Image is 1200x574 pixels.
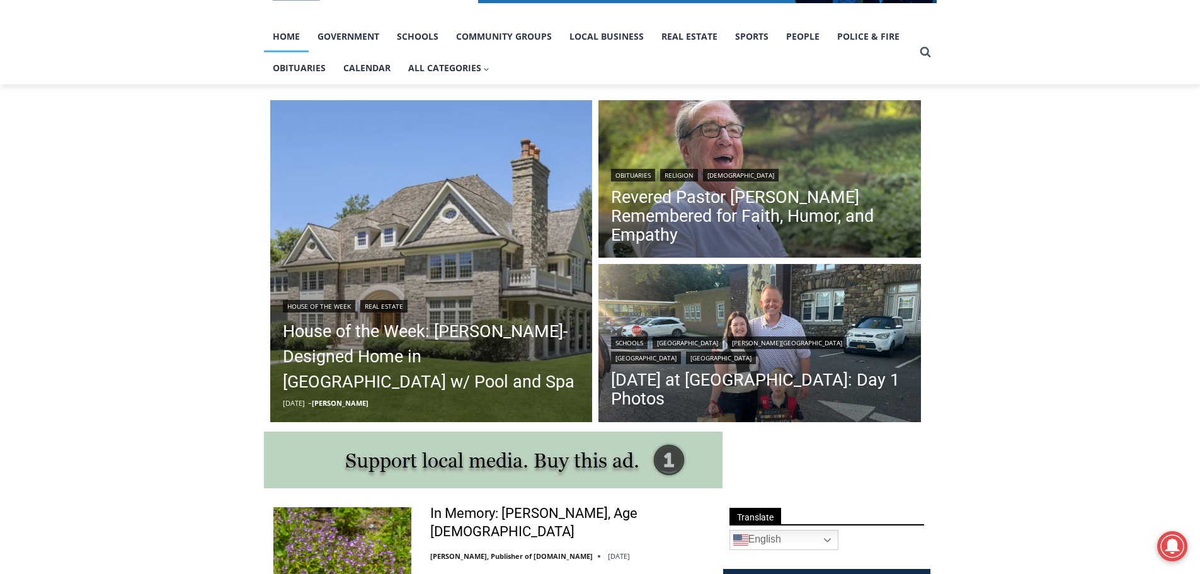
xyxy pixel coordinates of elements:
a: Real Estate [653,21,726,52]
a: People [777,21,828,52]
a: [DATE] at [GEOGRAPHIC_DATA]: Day 1 Photos [611,370,908,408]
div: "the precise, almost orchestrated movements of cutting and assembling sushi and [PERSON_NAME] mak... [130,79,185,151]
img: 28 Thunder Mountain Road, Greenwich [270,100,593,423]
a: Obituaries [264,52,334,84]
a: [PERSON_NAME][GEOGRAPHIC_DATA] [728,336,847,349]
a: Local Business [561,21,653,52]
a: In Memory: [PERSON_NAME], Age [DEMOGRAPHIC_DATA] [430,505,707,541]
a: Read More Revered Pastor Donald Poole Jr. Remembered for Faith, Humor, and Empathy [598,100,921,261]
img: Obituary - Donald Poole - 2 [598,100,921,261]
img: (PHOTO: Henry arrived for his first day of Kindergarten at Midland Elementary School. He likes cu... [598,264,921,425]
a: Obituaries [611,169,655,181]
a: [GEOGRAPHIC_DATA] [611,352,681,364]
a: Calendar [334,52,399,84]
a: Intern @ [DOMAIN_NAME] [303,122,610,157]
a: Religion [660,169,698,181]
div: | | | | [611,334,908,364]
a: [GEOGRAPHIC_DATA] [686,352,756,364]
a: Police & Fire [828,21,908,52]
div: | [283,297,580,313]
a: [PERSON_NAME], Publisher of [DOMAIN_NAME] [430,551,593,561]
a: Home [264,21,309,52]
a: Schools [611,336,648,349]
div: "[PERSON_NAME] and I covered the [DATE] Parade, which was a really eye opening experience as I ha... [318,1,595,122]
time: [DATE] [608,551,630,561]
a: Sports [726,21,777,52]
button: View Search Form [914,41,937,64]
button: Child menu of All Categories [399,52,499,84]
a: Read More House of the Week: Rich Granoff-Designed Home in Greenwich w/ Pool and Spa [270,100,593,423]
a: [GEOGRAPHIC_DATA] [653,336,723,349]
a: [PERSON_NAME] [312,398,369,408]
time: [DATE] [283,398,305,408]
a: Government [309,21,388,52]
a: House of the Week: [PERSON_NAME]-Designed Home in [GEOGRAPHIC_DATA] w/ Pool and Spa [283,319,580,394]
a: Community Groups [447,21,561,52]
a: Revered Pastor [PERSON_NAME] Remembered for Faith, Humor, and Empathy [611,188,908,244]
div: | | [611,166,908,181]
a: English [729,530,838,550]
a: House of the Week [283,300,355,313]
a: Schools [388,21,447,52]
img: en [733,532,748,548]
span: Intern @ [DOMAIN_NAME] [329,125,584,154]
span: Translate [729,508,781,525]
a: Real Estate [360,300,408,313]
a: Open Tues. - Sun. [PHONE_NUMBER] [1,127,127,157]
a: Read More First Day of School at Rye City Schools: Day 1 Photos [598,264,921,425]
span: – [308,398,312,408]
a: [DEMOGRAPHIC_DATA] [703,169,779,181]
nav: Primary Navigation [264,21,914,84]
img: support local media, buy this ad [264,432,723,488]
span: Open Tues. - Sun. [PHONE_NUMBER] [4,130,123,178]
